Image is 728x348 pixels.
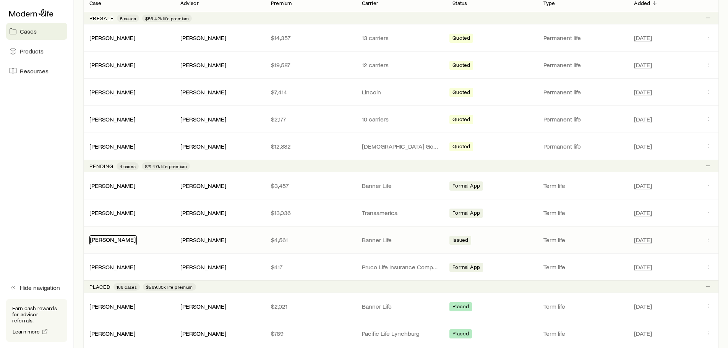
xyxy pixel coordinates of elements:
p: Banner Life [362,236,441,244]
span: [DATE] [634,263,652,271]
a: [PERSON_NAME] [89,115,135,123]
span: Resources [20,67,49,75]
p: Term life [543,209,622,217]
span: 166 cases [117,284,137,290]
div: [PERSON_NAME] [89,142,135,151]
p: Pruco Life Insurance Company [362,263,441,271]
p: Permanent life [543,115,622,123]
span: [DATE] [634,236,652,244]
div: [PERSON_NAME] [180,303,226,311]
a: [PERSON_NAME] [89,34,135,41]
p: $19,587 [271,61,350,69]
span: [DATE] [634,330,652,337]
p: Pending [89,163,113,169]
div: [PERSON_NAME] [89,61,135,69]
div: [PERSON_NAME] [180,61,226,69]
div: [PERSON_NAME] [180,209,226,217]
button: Hide navigation [6,279,67,296]
p: $417 [271,263,350,271]
p: Term life [543,330,622,337]
span: $569.30k life premium [146,284,193,290]
p: $2,177 [271,115,350,123]
span: Issued [452,237,468,245]
div: [PERSON_NAME] [180,182,226,190]
a: [PERSON_NAME] [89,182,135,189]
span: Quoted [452,89,470,97]
div: Earn cash rewards for advisor referrals.Learn more [6,299,67,342]
div: [PERSON_NAME] [180,142,226,151]
p: 10 carriers [362,115,441,123]
span: 5 cases [120,15,136,21]
div: [PERSON_NAME] [89,209,135,217]
div: [PERSON_NAME] [89,182,135,190]
span: Placed [452,330,469,338]
span: [DATE] [634,115,652,123]
p: Pacific Life Lynchburg [362,330,441,337]
span: Formal App [452,210,480,218]
span: $21.47k life premium [145,163,187,169]
span: Cases [20,28,37,35]
span: [DATE] [634,209,652,217]
span: Quoted [452,143,470,151]
a: [PERSON_NAME] [89,209,135,216]
span: 4 cases [120,163,136,169]
span: Learn more [13,329,40,334]
span: Hide navigation [20,284,60,291]
span: Quoted [452,116,470,124]
a: [PERSON_NAME] [89,330,135,337]
span: [DATE] [634,61,652,69]
span: [DATE] [634,182,652,189]
span: Formal App [452,183,480,191]
span: [DATE] [634,88,652,96]
p: $12,882 [271,142,350,150]
div: [PERSON_NAME] [180,88,226,96]
div: [PERSON_NAME] [180,236,226,244]
p: 12 carriers [362,61,441,69]
a: Products [6,43,67,60]
a: Cases [6,23,67,40]
div: [PERSON_NAME] [89,330,135,338]
p: Term life [543,236,622,244]
span: Quoted [452,62,470,70]
a: [PERSON_NAME] [89,263,135,270]
p: $14,357 [271,34,350,42]
div: [PERSON_NAME] [180,330,226,338]
a: [PERSON_NAME] [89,88,135,95]
p: 13 carriers [362,34,441,42]
span: Formal App [452,264,480,272]
span: [DATE] [634,303,652,310]
p: Earn cash rewards for advisor referrals. [12,305,61,324]
div: [PERSON_NAME] [89,303,135,311]
span: Quoted [452,35,470,43]
div: [PERSON_NAME] [89,34,135,42]
p: Permanent life [543,142,622,150]
p: $789 [271,330,350,337]
p: Lincoln [362,88,441,96]
span: Placed [452,303,469,311]
a: [PERSON_NAME] [90,236,136,243]
span: $56.42k life premium [145,15,189,21]
a: [PERSON_NAME] [89,61,135,68]
span: [DATE] [634,142,652,150]
p: $4,561 [271,236,350,244]
p: Permanent life [543,61,622,69]
div: [PERSON_NAME] [180,115,226,123]
p: Term life [543,182,622,189]
p: Presale [89,15,114,21]
p: Permanent life [543,88,622,96]
p: Transamerica [362,209,441,217]
div: [PERSON_NAME] [89,235,137,245]
p: Banner Life [362,182,441,189]
span: [DATE] [634,34,652,42]
p: Term life [543,303,622,310]
p: Term life [543,263,622,271]
a: Resources [6,63,67,79]
p: $13,036 [271,209,350,217]
a: [PERSON_NAME] [89,303,135,310]
p: Banner Life [362,303,441,310]
a: [PERSON_NAME] [89,142,135,150]
p: Placed [89,284,110,290]
p: [DEMOGRAPHIC_DATA] General [362,142,441,150]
